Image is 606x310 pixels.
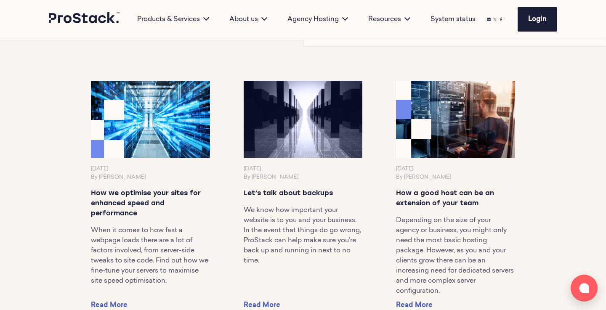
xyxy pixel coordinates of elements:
[127,14,219,24] div: Products & Services
[244,173,363,182] p: By [PERSON_NAME]
[277,14,358,24] div: Agency Hosting
[91,173,210,182] p: By [PERSON_NAME]
[244,205,363,266] p: We know how important your website is to you and your business. In the event that things do go wr...
[396,81,515,158] img: Prostack-BlogImage-July25-GoodHosts-768x468.png
[91,225,210,286] p: When it comes to how fast a webpage loads there are a lot of factors involved, from server-side t...
[396,302,433,309] span: Read More
[244,188,363,199] p: Let’s talk about backups
[528,16,547,23] span: Login
[91,165,210,173] p: [DATE]
[358,14,420,24] div: Resources
[396,215,515,296] p: Depending on the size of your agency or business, you might only need the most basic hosting pack...
[244,302,280,309] span: Read More
[244,165,363,173] p: [DATE]
[431,14,476,24] a: System status
[571,275,598,302] button: Open chat window
[49,12,120,26] a: Prostack logo
[244,81,363,158] img: backups-768x468.png
[88,79,213,160] img: Prostack-BlogImage-June25-SiteSpeed-768x468.png
[396,173,515,182] p: By [PERSON_NAME]
[91,188,210,219] p: How we optimise your sites for enhanced speed and performance
[518,7,557,32] a: Login
[396,188,515,209] p: How a good host can be an extension of your team
[219,14,277,24] div: About us
[91,302,128,309] span: Read More
[396,165,515,173] p: [DATE]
